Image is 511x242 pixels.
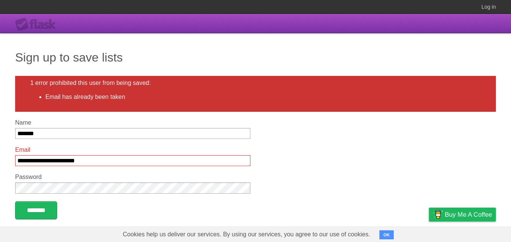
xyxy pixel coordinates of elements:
li: Email has already been taken [45,92,481,102]
label: Password [15,174,250,180]
h1: Sign up to save lists [15,48,496,66]
div: Flask [15,18,61,31]
a: Buy me a coffee [429,208,496,222]
img: Buy me a coffee [433,208,443,221]
button: OK [379,230,394,239]
span: Cookies help us deliver our services. By using our services, you agree to our use of cookies. [115,227,378,242]
h2: 1 error prohibited this user from being saved: [30,80,481,86]
span: Buy me a coffee [445,208,492,221]
label: Name [15,119,250,126]
label: Email [15,146,250,153]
